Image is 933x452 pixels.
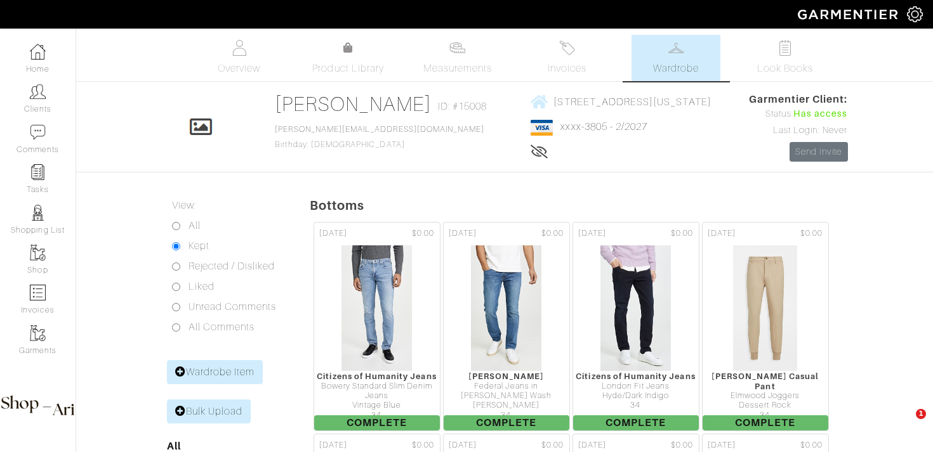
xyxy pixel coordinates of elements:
[470,245,543,371] img: aauWYXNeYWUMTB83ztH7J7Y1
[749,107,848,121] div: Status:
[907,6,923,22] img: gear-icon-white-bd11855cb880d31180b6d7d6211b90ccbf57a29d726f0c71d8c61bd08dd39cc2.png
[314,371,440,381] div: Citizens of Humanity Jeans
[444,382,569,401] div: Federal Jeans in [PERSON_NAME] Wash
[757,61,814,76] span: Look Books
[560,121,647,132] a: xxxx-3805 - 2/2027
[573,415,699,430] span: Complete
[708,228,736,240] span: [DATE]
[793,107,848,121] span: Has access
[189,238,209,254] label: Kept
[195,35,284,81] a: Overview
[312,61,384,76] span: Product Library
[777,40,793,56] img: todo-9ac3debb85659649dc8f770b8b6100bb5dab4b48dedcbae339e5042a72dfd3cc.svg
[791,3,907,25] img: garmentier-logo-header-white-b43fb05a5012e4ada735d5af1a66efaba907eab6374d6393d1fbf88cb4ef424d.png
[319,439,347,451] span: [DATE]
[749,124,848,138] div: Last Login: Never
[341,245,413,371] img: rJf9XLj3tKj4C433SuwZwEeY
[167,440,181,452] a: All
[30,124,46,140] img: comment-icon-a0a6a9ef722e966f86d9cbdc48e553b5cf19dbc54f86b18d962a5391bc8f6eb6.png
[314,382,440,401] div: Bowery Standard Slim Denim Jeans
[578,228,606,240] span: [DATE]
[703,371,828,391] div: [PERSON_NAME] Casual Pant
[578,439,606,451] span: [DATE]
[30,285,46,300] img: orders-icon-0abe47150d42831381b5fb84f609e132dff9fe21cb692f30cb5eec754e2cba89.png
[653,61,699,76] span: Wardrobe
[189,320,255,335] label: All Comments
[790,142,848,162] a: Send Invite
[449,439,477,451] span: [DATE]
[553,96,711,107] span: [STREET_ADDRESS][US_STATE]
[312,221,442,432] a: [DATE] $0.00 Citizens of Humanity Jeans Bowery Standard Slim Denim Jeans Vintage Blue 34 Complete
[668,40,684,56] img: wardrobe-487a4870c1b7c33e795ec22d11cfc2ed9d08956e64fb3008fe2437562e282088.svg
[703,415,828,430] span: Complete
[749,92,848,107] span: Garmentier Client:
[449,40,465,56] img: measurements-466bbee1fd09ba9460f595b01e5d73f9e2bff037440d3c8f018324cb6cdf7a4a.svg
[571,221,701,432] a: [DATE] $0.00 Citizens of Humanity Jeans London Fit Jeans Hyde/Dark Indigo 34 Complete
[449,228,477,240] span: [DATE]
[412,439,434,451] span: $0.00
[708,439,736,451] span: [DATE]
[541,439,564,451] span: $0.00
[167,360,263,384] a: Wardrobe Item
[800,228,823,240] span: $0.00
[314,415,440,430] span: Complete
[600,245,672,371] img: 6RgufLrCXHJjZZxXhfVqhbk1
[701,221,830,432] a: [DATE] $0.00 [PERSON_NAME] Casual Pant Elmwood Joggers Dessert Rock 34 Complete
[167,399,251,423] a: Bulk Upload
[703,391,828,401] div: Elmwood Joggers
[231,40,247,56] img: basicinfo-40fd8af6dae0f16599ec9e87c0ef1c0a1fdea2edbe929e3d69a839185d80c458.svg
[916,409,926,419] span: 1
[189,299,277,314] label: Unread Comments
[703,411,828,420] div: 34
[573,371,699,381] div: Citizens of Humanity Jeans
[442,221,571,432] a: [DATE] $0.00 [PERSON_NAME] Federal Jeans in [PERSON_NAME] Wash [PERSON_NAME] 34 Complete
[30,325,46,341] img: garments-icon-b7da505a4dc4fd61783c78ac3ca0ef83fa9d6f193b1c9dc38574b1d14d53ca28.png
[314,401,440,410] div: Vintage Blue
[671,228,693,240] span: $0.00
[541,228,564,240] span: $0.00
[800,439,823,451] span: $0.00
[218,61,260,76] span: Overview
[172,198,196,213] label: View:
[548,61,586,76] span: Invoices
[444,401,569,410] div: [PERSON_NAME]
[413,35,503,81] a: Measurements
[890,409,920,439] iframe: Intercom live chat
[423,61,493,76] span: Measurements
[531,94,711,110] a: [STREET_ADDRESS][US_STATE]
[30,84,46,100] img: clients-icon-6bae9207a08558b7cb47a8932f037763ab4055f8c8b6bfacd5dc20c3e0201464.png
[531,120,553,136] img: visa-934b35602734be37eb7d5d7e5dbcd2044c359bf20a24dc3361ca3fa54326a8a7.png
[314,411,440,420] div: 34
[732,245,798,371] img: xeXavjk1rnRtyTJGJ5kq2Pgr
[559,40,575,56] img: orders-27d20c2124de7fd6de4e0e44c1d41de31381a507db9b33961299e4e07d508b8c.svg
[444,371,569,381] div: [PERSON_NAME]
[522,35,611,81] a: Invoices
[30,44,46,60] img: dashboard-icon-dbcd8f5a0b271acd01030246c82b418ddd0df26cd7fceb0bd07c9910d44c42f6.png
[444,411,569,420] div: 34
[30,164,46,180] img: reminder-icon-8004d30b9f0a5d33ae49ab947aed9ed385cf756f9e5892f1edd6e32f2345188e.png
[573,391,699,401] div: Hyde/Dark Indigo
[632,35,720,81] a: Wardrobe
[189,259,275,274] label: Rejected / Disliked
[189,279,215,294] label: Liked
[412,228,434,240] span: $0.00
[671,439,693,451] span: $0.00
[304,41,393,76] a: Product Library
[444,415,569,430] span: Complete
[573,382,699,391] div: London Fit Jeans
[319,228,347,240] span: [DATE]
[275,125,484,134] a: [PERSON_NAME][EMAIL_ADDRESS][DOMAIN_NAME]
[275,125,484,149] span: Birthday: [DEMOGRAPHIC_DATA]
[30,245,46,261] img: garments-icon-b7da505a4dc4fd61783c78ac3ca0ef83fa9d6f193b1c9dc38574b1d14d53ca28.png
[30,205,46,221] img: stylists-icon-eb353228a002819b7ec25b43dbf5f0378dd9e0616d9560372ff212230b889e62.png
[703,401,828,410] div: Dessert Rock
[741,35,830,81] a: Look Books
[573,401,699,410] div: 34
[275,93,432,115] a: [PERSON_NAME]
[189,218,201,233] label: All
[438,99,487,114] span: ID: #15008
